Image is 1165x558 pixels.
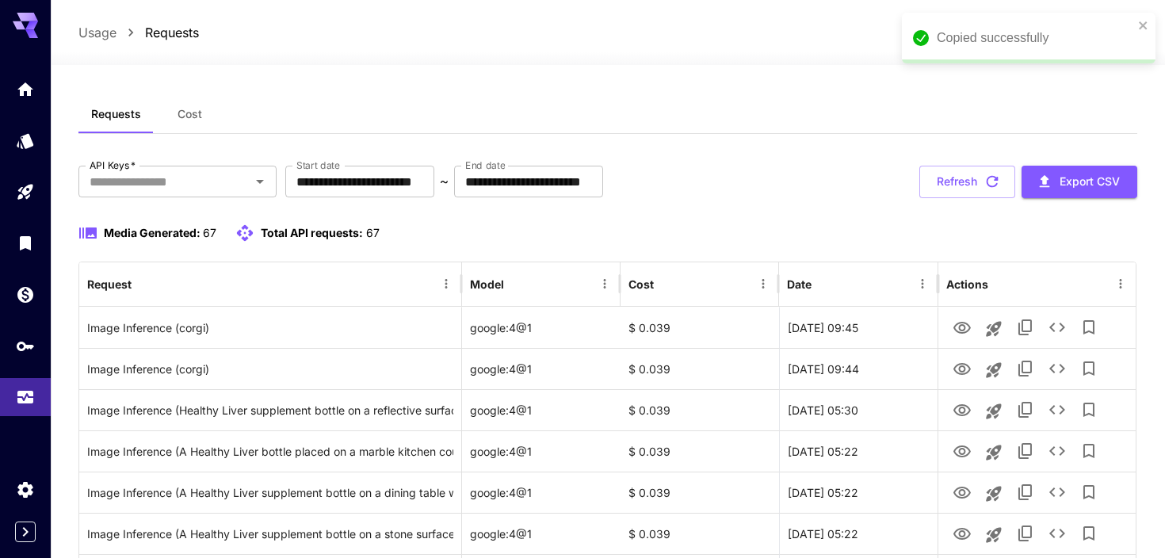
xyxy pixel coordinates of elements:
div: Wallet [16,282,35,302]
button: Refresh [919,166,1015,198]
button: Menu [752,273,774,295]
span: 67 [366,226,380,239]
div: google:4@1 [462,430,621,472]
button: Sort [655,273,678,295]
button: Open [249,170,271,193]
button: View [946,352,978,384]
button: Sort [813,273,835,295]
button: Launch in playground [978,313,1010,345]
div: $ 0.039 [621,513,779,554]
button: Copy TaskUUID [1010,394,1041,426]
span: Requests [91,107,141,121]
button: Launch in playground [978,478,1010,510]
div: API Keys [16,334,35,354]
div: Settings [16,480,35,499]
button: See details [1041,394,1073,426]
button: Add to library [1073,394,1105,426]
label: API Keys [90,159,136,172]
div: 27 Sep, 2025 05:30 [779,389,938,430]
button: View [946,434,978,467]
div: Model [470,277,504,291]
div: Usage [16,385,35,405]
div: Click to copy prompt [87,390,453,430]
div: 27 Sep, 2025 09:44 [779,348,938,389]
button: Copy TaskUUID [1010,353,1041,384]
div: google:4@1 [462,389,621,430]
button: Add to library [1073,311,1105,343]
button: Add to library [1073,353,1105,384]
div: 27 Sep, 2025 05:22 [779,430,938,472]
a: Requests [145,23,199,42]
div: $ 0.039 [621,472,779,513]
button: Copy TaskUUID [1010,476,1041,508]
div: Copied successfully [937,29,1133,48]
div: google:4@1 [462,472,621,513]
div: Date [787,277,812,291]
button: See details [1041,311,1073,343]
div: Models [16,131,35,151]
div: Actions [946,277,988,291]
label: End date [465,159,505,172]
button: Expand sidebar [15,522,36,542]
span: 67 [203,226,216,239]
button: See details [1041,476,1073,508]
div: Click to copy prompt [87,308,453,348]
div: 27 Sep, 2025 05:22 [779,472,938,513]
button: Sort [506,273,528,295]
button: Menu [435,273,457,295]
button: See details [1041,435,1073,467]
div: google:4@1 [462,513,621,554]
button: Copy TaskUUID [1010,435,1041,467]
a: Usage [78,23,116,42]
button: View [946,476,978,508]
button: Copy TaskUUID [1010,518,1041,549]
button: Launch in playground [978,519,1010,551]
div: 27 Sep, 2025 05:22 [779,513,938,554]
button: Launch in playground [978,437,1010,468]
div: $ 0.039 [621,348,779,389]
button: View [946,393,978,426]
button: Copy TaskUUID [1010,311,1041,343]
button: Sort [133,273,155,295]
button: View [946,311,978,343]
div: Click to copy prompt [87,349,453,389]
button: Add to library [1073,476,1105,508]
button: See details [1041,353,1073,384]
div: Home [16,79,35,99]
div: $ 0.039 [621,307,779,348]
div: google:4@1 [462,307,621,348]
label: Start date [296,159,340,172]
span: Media Generated: [104,226,201,239]
button: Launch in playground [978,354,1010,386]
button: See details [1041,518,1073,549]
p: ~ [440,172,449,191]
div: $ 0.039 [621,430,779,472]
div: Click to copy prompt [87,514,453,554]
div: Click to copy prompt [87,472,453,513]
div: Request [87,277,132,291]
div: Library [16,233,35,253]
button: Menu [594,273,616,295]
span: Cost [178,107,202,121]
button: Menu [1110,273,1132,295]
div: $ 0.039 [621,389,779,430]
button: Launch in playground [978,396,1010,427]
div: Click to copy prompt [87,431,453,472]
button: Add to library [1073,518,1105,549]
span: Total API requests: [261,226,363,239]
button: Export CSV [1022,166,1137,198]
nav: breadcrumb [78,23,199,42]
button: Menu [911,273,934,295]
button: close [1138,19,1149,32]
button: View [946,517,978,549]
div: Playground [16,182,35,202]
button: Add to library [1073,435,1105,467]
div: 27 Sep, 2025 09:45 [779,307,938,348]
div: Cost [628,277,654,291]
div: google:4@1 [462,348,621,389]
